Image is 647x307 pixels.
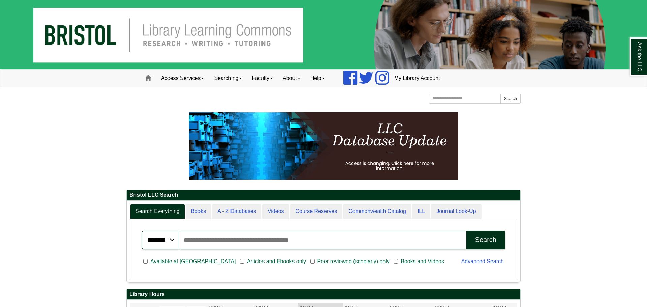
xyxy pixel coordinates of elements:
a: Books [186,204,211,219]
a: A - Z Databases [212,204,261,219]
button: Search [466,231,505,249]
button: Search [500,94,521,104]
span: Peer reviewed (scholarly) only [315,257,392,266]
input: Peer reviewed (scholarly) only [310,258,315,265]
a: ILL [412,204,430,219]
input: Articles and Ebooks only [240,258,244,265]
h2: Bristol LLC Search [127,190,520,201]
span: Available at [GEOGRAPHIC_DATA] [148,257,238,266]
a: Journal Look-Up [431,204,481,219]
a: My Library Account [389,70,445,87]
a: Course Reserves [290,204,343,219]
a: Videos [262,204,289,219]
a: Advanced Search [461,258,504,264]
a: About [278,70,305,87]
a: Commonwealth Catalog [343,204,411,219]
a: Searching [209,70,247,87]
span: Books and Videos [398,257,447,266]
img: HTML tutorial [189,112,458,180]
a: Access Services [156,70,209,87]
input: Available at [GEOGRAPHIC_DATA] [143,258,148,265]
h2: Library Hours [127,289,520,300]
span: Articles and Ebooks only [244,257,309,266]
a: Faculty [247,70,278,87]
a: Help [305,70,330,87]
a: Search Everything [130,204,185,219]
input: Books and Videos [394,258,398,265]
div: Search [475,236,496,244]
